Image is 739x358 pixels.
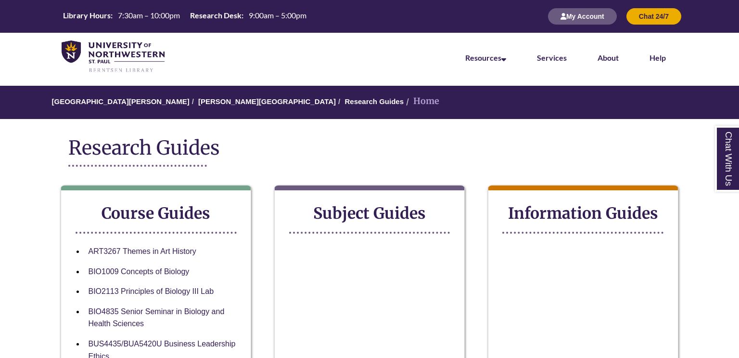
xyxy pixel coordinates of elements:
[59,10,310,23] a: Hours Today
[68,136,220,160] span: Research Guides
[344,97,404,106] a: Research Guides
[465,53,506,62] a: Resources
[650,53,666,62] a: Help
[88,287,214,295] a: BIO2113 Principles of Biology III Lab
[626,12,681,20] a: Chat 24/7
[249,11,306,20] span: 9:00am – 5:00pm
[59,10,310,22] table: Hours Today
[88,267,189,276] a: BIO1009 Concepts of Biology
[118,11,180,20] span: 7:30am – 10:00pm
[88,307,224,328] a: BIO4835 Senior Seminar in Biology and Health Sciences
[88,247,196,255] a: ART3267 Themes in Art History
[52,97,190,106] a: [GEOGRAPHIC_DATA][PERSON_NAME]
[548,8,617,25] button: My Account
[404,94,439,108] li: Home
[62,40,165,73] img: UNWSP Library Logo
[313,204,426,223] strong: Subject Guides
[198,97,336,106] a: [PERSON_NAME][GEOGRAPHIC_DATA]
[508,204,658,223] strong: Information Guides
[626,8,681,25] button: Chat 24/7
[59,10,114,21] th: Library Hours:
[102,204,210,223] strong: Course Guides
[186,10,245,21] th: Research Desk:
[548,12,617,20] a: My Account
[598,53,619,62] a: About
[537,53,567,62] a: Services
